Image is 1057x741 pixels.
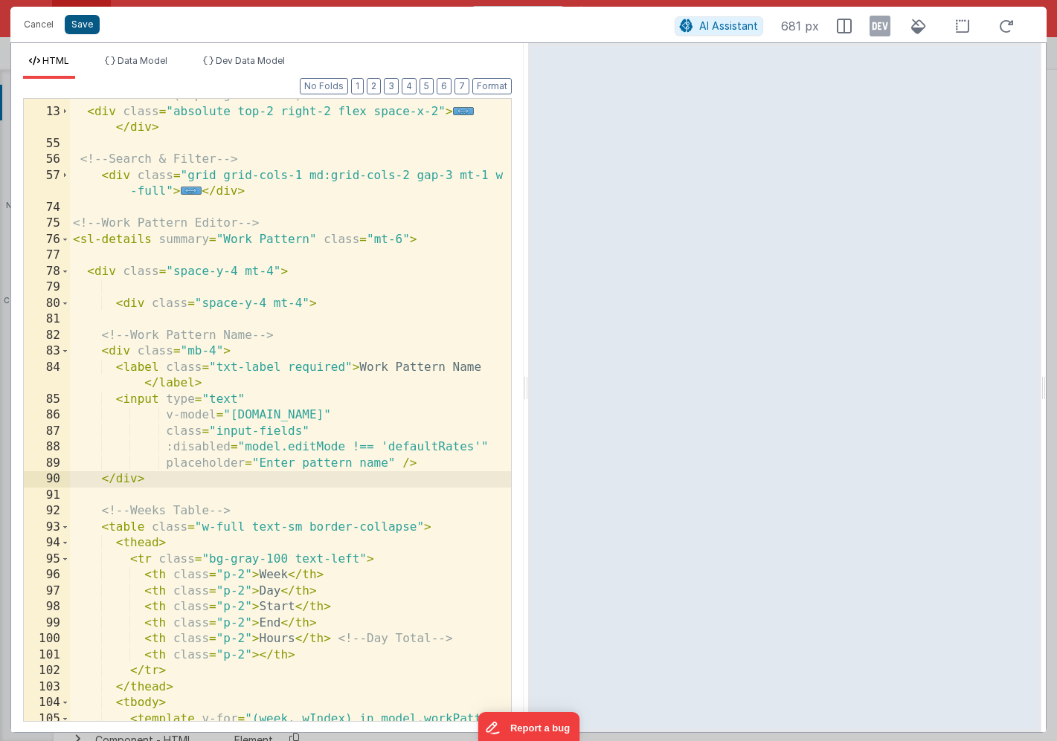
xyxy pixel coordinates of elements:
[24,424,70,440] div: 87
[24,104,70,136] div: 13
[24,663,70,679] div: 102
[24,360,70,392] div: 84
[24,567,70,583] div: 96
[24,343,70,360] div: 83
[24,311,70,328] div: 81
[472,78,512,94] button: Format
[24,168,70,200] div: 57
[24,679,70,696] div: 103
[181,187,202,195] span: ...
[24,631,70,647] div: 100
[65,15,100,34] button: Save
[781,17,819,35] span: 681 px
[24,695,70,711] div: 104
[453,107,475,115] span: ...
[24,407,70,424] div: 86
[24,439,70,456] div: 88
[24,471,70,488] div: 90
[24,583,70,600] div: 97
[24,279,70,296] div: 79
[24,296,70,312] div: 80
[420,78,434,94] button: 5
[675,16,763,36] button: AI Assistant
[402,78,417,94] button: 4
[437,78,452,94] button: 6
[24,328,70,344] div: 82
[24,615,70,632] div: 99
[24,456,70,472] div: 89
[118,55,167,66] span: Data Model
[24,232,70,248] div: 76
[351,78,364,94] button: 1
[24,503,70,520] div: 92
[24,535,70,551] div: 94
[300,78,348,94] button: No Folds
[16,14,61,35] button: Cancel
[216,55,285,66] span: Dev Data Model
[24,216,70,232] div: 75
[24,200,70,216] div: 74
[24,264,70,280] div: 78
[24,520,70,536] div: 93
[24,488,70,504] div: 91
[24,551,70,568] div: 95
[454,78,469,94] button: 7
[42,55,69,66] span: HTML
[367,78,381,94] button: 2
[24,247,70,264] div: 77
[24,647,70,664] div: 101
[384,78,399,94] button: 3
[24,599,70,615] div: 98
[24,136,70,152] div: 55
[24,152,70,168] div: 56
[699,19,758,32] span: AI Assistant
[24,392,70,408] div: 85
